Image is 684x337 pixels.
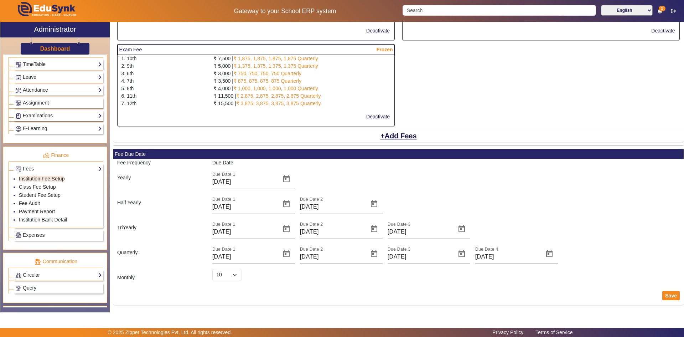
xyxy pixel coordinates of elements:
[118,92,210,100] div: 6. 11th
[16,101,21,106] img: Assignments.png
[210,85,394,92] div: ₹ 4,000 |
[233,56,318,61] span: ₹ 1,875, 1,875, 1,875, 1,875 Quarterly
[43,152,50,159] img: finance.png
[233,71,301,76] span: ₹ 750, 750, 750, 750 Quarterly
[23,232,45,238] span: Expenses
[19,217,67,223] a: Institution Bank Detail
[118,70,210,77] div: 3. 6th
[19,176,64,182] a: Institution Fee Setup
[366,220,383,238] button: Open calendar
[210,55,394,62] div: ₹ 7,500 |
[233,78,301,84] span: ₹ 875, 875, 875, 875 Quarterly
[117,175,131,180] mat-label: Yearly
[23,100,49,106] span: Assignment
[541,245,558,262] button: Open calendar
[453,220,470,238] button: Open calendar
[210,100,394,107] div: ₹ 15,500 |
[662,291,680,300] button: Save
[233,86,318,91] span: ₹ 1,000, 1,000, 1,000, 1,000 Quarterly
[19,184,56,190] a: Class Fee Setup
[175,7,395,15] h5: Gateway to your School ERP system
[366,112,390,121] button: Deactivate
[19,209,55,214] a: Payment Report
[278,245,295,262] button: Open calendar
[16,286,21,291] img: Support-tickets.png
[380,130,418,142] button: Add Fees
[15,99,102,107] a: Assignment
[118,77,210,85] div: 4. 7th
[23,285,36,291] span: Query
[489,328,527,337] a: Privacy Policy
[118,85,210,92] div: 5. 8th
[210,70,394,77] div: ₹ 3,000 |
[300,197,323,202] mat-label: Due Date 2
[475,247,498,252] mat-label: Due Date 4
[300,247,323,252] mat-label: Due Date 2
[0,22,110,37] a: Administrator
[15,284,102,292] a: Query
[366,245,383,262] button: Open calendar
[278,220,295,238] button: Open calendar
[210,62,394,70] div: ₹ 5,000 |
[118,62,210,70] div: 2. 9th
[366,26,390,35] button: Deactivate
[118,44,394,55] mat-card-header: Exam Fee
[117,275,135,280] mat-label: Monthly
[35,259,41,265] img: communication.png
[377,46,393,53] span: Frozen
[236,93,321,99] span: ₹ 2,875, 2,875, 2,875, 2,875 Quarterly
[9,258,103,265] p: Communication
[403,5,596,16] input: Search
[212,172,235,177] mat-label: Due Date 1
[210,92,394,100] div: ₹ 11,500 |
[113,159,208,167] div: Fee Frequency
[117,200,141,205] mat-label: Half Yearly
[117,250,138,255] mat-label: Quarterly
[278,170,295,188] button: Open calendar
[388,247,410,252] mat-label: Due Date 3
[118,55,210,62] div: 1. 10th
[40,45,70,52] h3: Dashboard
[212,197,235,202] mat-label: Due Date 1
[300,222,323,227] mat-label: Due Date 2
[9,152,103,159] p: Finance
[366,195,383,213] button: Open calendar
[236,101,321,106] span: ₹ 3,875, 3,875, 3,875, 3,875 Quarterly
[388,222,410,227] mat-label: Due Date 3
[16,233,21,238] img: Payroll.png
[278,195,295,213] button: Open calendar
[40,45,71,52] a: Dashboard
[453,245,470,262] button: Open calendar
[210,77,394,85] div: ₹ 3,500 |
[19,192,61,198] a: Student Fee Setup
[532,328,576,337] a: Terms of Service
[212,222,235,227] mat-label: Due Date 1
[15,231,102,239] a: Expenses
[659,6,665,11] span: 1
[19,200,40,206] a: Fee Audit
[117,225,136,230] mat-label: TriYearly
[208,159,684,167] div: Due Date
[113,149,684,159] mat-card-header: Fee Due Date
[651,26,675,35] button: Deactivate
[212,247,235,252] mat-label: Due Date 1
[233,63,318,69] span: ₹ 1,375, 1,375, 1,375, 1,375 Quarterly
[34,25,76,34] h2: Administrator
[108,329,232,336] p: © 2025 Zipper Technologies Pvt. Ltd. All rights reserved.
[118,100,210,107] div: 7. 12th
